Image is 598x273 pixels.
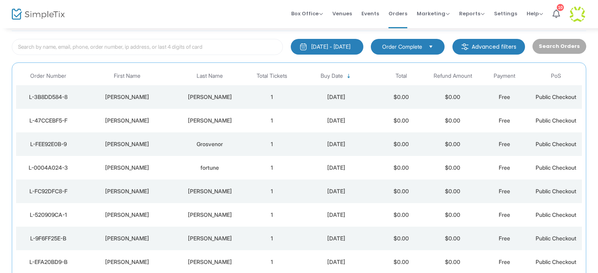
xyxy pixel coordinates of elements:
[452,39,525,55] m-button: Advanced filters
[83,93,172,101] div: Matthew
[246,180,298,203] td: 1
[427,156,479,180] td: $0.00
[176,187,244,195] div: Gingerich
[346,73,352,79] span: Sortable
[176,117,244,125] div: Taylor
[536,141,576,147] span: Public Checkout
[499,117,510,124] span: Free
[300,187,374,195] div: 2025-09-22
[176,211,244,219] div: Grimaldi
[557,4,564,11] div: 10
[83,258,172,266] div: Layton
[427,203,479,227] td: $0.00
[417,10,450,17] span: Marketing
[536,235,576,242] span: Public Checkout
[176,235,244,242] div: Figueiredo
[176,93,244,101] div: Wren
[18,235,79,242] div: L-9F6FF25E-B
[527,10,543,17] span: Help
[299,43,307,51] img: monthly
[427,180,479,203] td: $0.00
[18,187,79,195] div: L-FC92DFC8-F
[494,4,517,24] span: Settings
[499,141,510,147] span: Free
[291,39,363,55] button: [DATE] - [DATE]
[300,93,374,101] div: 2025-09-22
[291,10,323,17] span: Box Office
[83,164,172,172] div: andy
[499,258,510,265] span: Free
[83,140,172,148] div: Elana
[375,227,427,250] td: $0.00
[18,164,79,172] div: L-0004A024-3
[375,85,427,109] td: $0.00
[375,109,427,132] td: $0.00
[536,93,576,100] span: Public Checkout
[536,188,576,194] span: Public Checkout
[18,258,79,266] div: L-EFA20BD9-B
[246,156,298,180] td: 1
[176,164,244,172] div: fortune
[427,227,479,250] td: $0.00
[375,156,427,180] td: $0.00
[427,67,479,85] th: Refund Amount
[427,109,479,132] td: $0.00
[176,258,244,266] div: Phillips
[375,67,427,85] th: Total
[536,211,576,218] span: Public Checkout
[246,132,298,156] td: 1
[18,93,79,101] div: L-3B8DD584-8
[300,140,374,148] div: 2025-09-22
[375,203,427,227] td: $0.00
[499,211,510,218] span: Free
[83,117,172,125] div: Sean
[18,211,79,219] div: L-520909CA-1
[83,211,172,219] div: Joseph
[321,73,343,79] span: Buy Date
[375,180,427,203] td: $0.00
[382,43,422,51] span: Order Complete
[536,258,576,265] span: Public Checkout
[427,85,479,109] td: $0.00
[246,67,298,85] th: Total Tickets
[332,4,352,24] span: Venues
[427,132,479,156] td: $0.00
[499,188,510,194] span: Free
[300,164,374,172] div: 2025-09-22
[83,235,172,242] div: Luis
[18,117,79,125] div: L-47CCEBF5-F
[551,73,561,79] span: PoS
[461,43,469,51] img: filter
[300,117,374,125] div: 2025-09-22
[83,187,172,195] div: Brenda
[499,235,510,242] span: Free
[536,164,576,171] span: Public Checkout
[246,227,298,250] td: 1
[114,73,140,79] span: First Name
[246,109,298,132] td: 1
[536,117,576,124] span: Public Checkout
[12,39,283,55] input: Search by name, email, phone, order number, ip address, or last 4 digits of card
[375,132,427,156] td: $0.00
[18,140,79,148] div: L-FEE92E0B-9
[499,93,510,100] span: Free
[499,164,510,171] span: Free
[246,85,298,109] td: 1
[361,4,379,24] span: Events
[300,211,374,219] div: 2025-09-22
[459,10,485,17] span: Reports
[494,73,515,79] span: Payment
[30,73,66,79] span: Order Number
[311,43,350,51] div: [DATE] - [DATE]
[246,203,298,227] td: 1
[197,73,223,79] span: Last Name
[176,140,244,148] div: Grosvenor
[388,4,407,24] span: Orders
[425,42,436,51] button: Select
